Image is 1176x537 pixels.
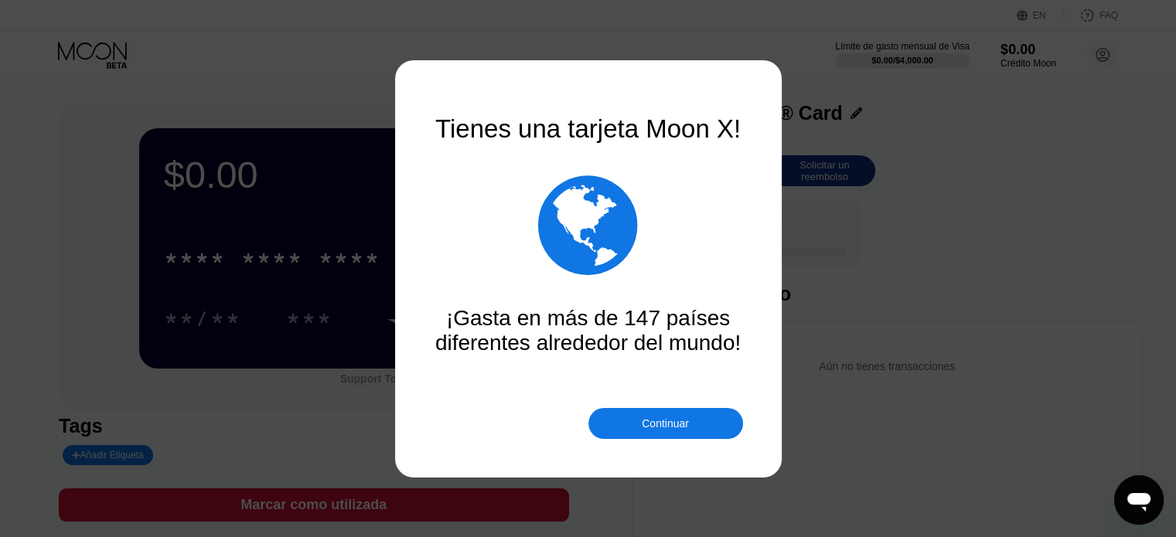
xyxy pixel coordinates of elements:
div: Continuar [588,408,743,439]
div: Tienes una tarjeta Moon X! [434,114,743,144]
div:  [538,167,638,283]
iframe: Botón para iniciar la ventana de mensajería [1114,475,1164,525]
div:  [434,167,743,283]
div: Continuar [642,417,689,430]
div: ¡Gasta en más de 147 países diferentes alrededor del mundo! [434,306,743,355]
